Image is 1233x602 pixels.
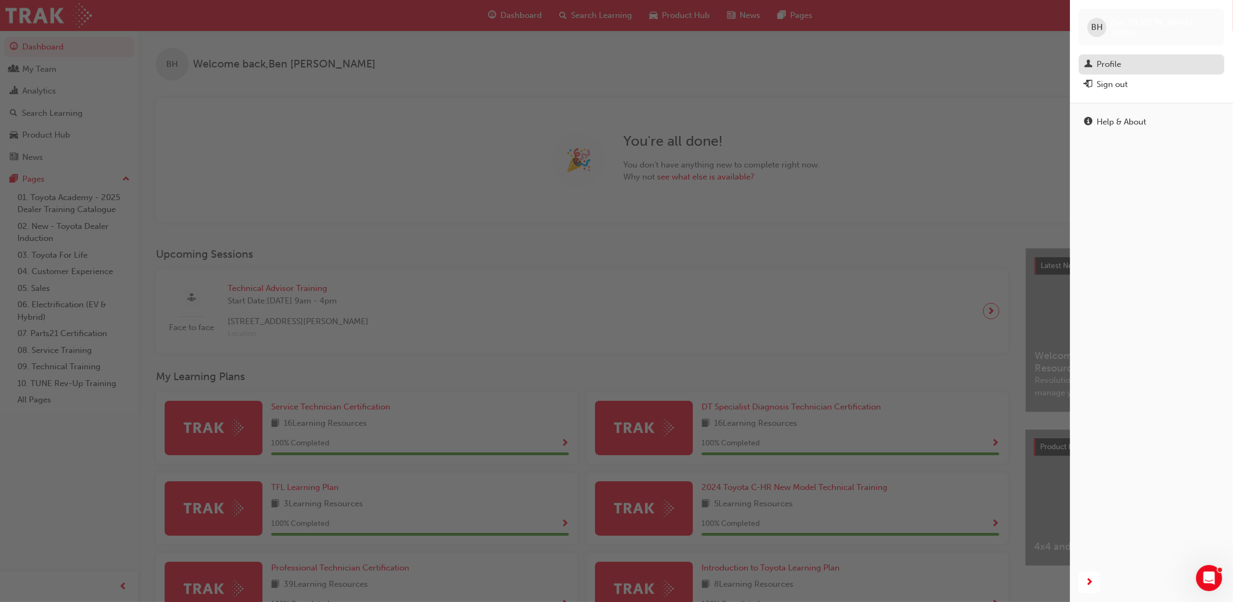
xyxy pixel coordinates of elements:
[1097,116,1146,128] div: Help & About
[1097,78,1128,91] div: Sign out
[1097,58,1121,71] div: Profile
[1111,17,1193,27] span: Ben [PERSON_NAME]
[1091,21,1103,34] span: BH
[1111,28,1136,37] span: 389541
[1084,60,1092,70] span: man-icon
[1084,80,1092,90] span: exit-icon
[1079,112,1224,132] a: Help & About
[1086,576,1094,589] span: next-icon
[1079,54,1224,75] a: Profile
[1196,565,1222,591] iframe: Intercom live chat
[1084,117,1092,127] span: info-icon
[1079,75,1224,95] button: Sign out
